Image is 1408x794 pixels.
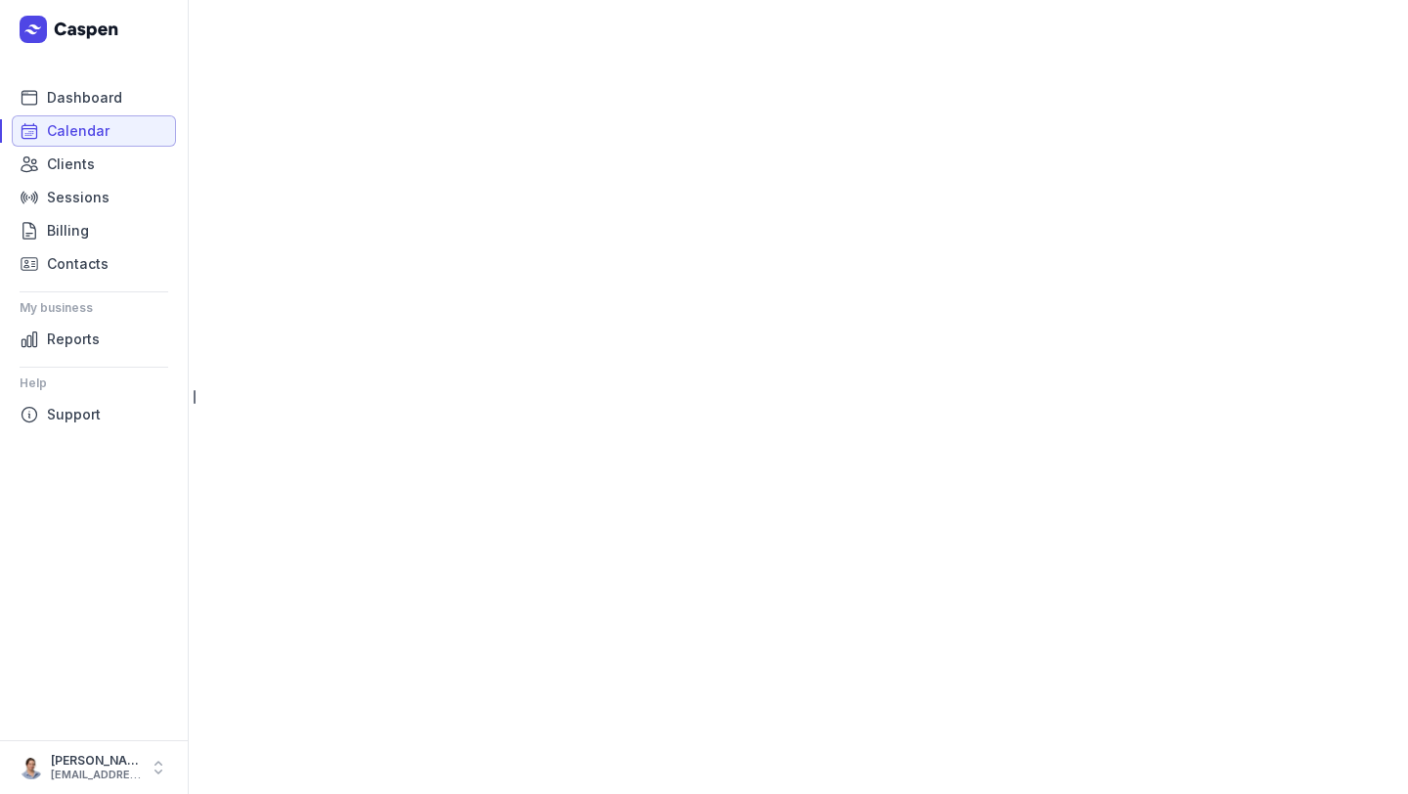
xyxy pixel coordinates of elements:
[20,292,168,324] div: My business
[47,219,89,243] span: Billing
[47,86,122,110] span: Dashboard
[51,753,141,769] div: [PERSON_NAME]
[47,153,95,176] span: Clients
[20,368,168,399] div: Help
[47,119,110,143] span: Calendar
[47,186,110,209] span: Sessions
[47,252,109,276] span: Contacts
[47,328,100,351] span: Reports
[20,756,43,779] img: User profile image
[47,403,101,426] span: Support
[51,769,141,782] div: [EMAIL_ADDRESS][DOMAIN_NAME]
